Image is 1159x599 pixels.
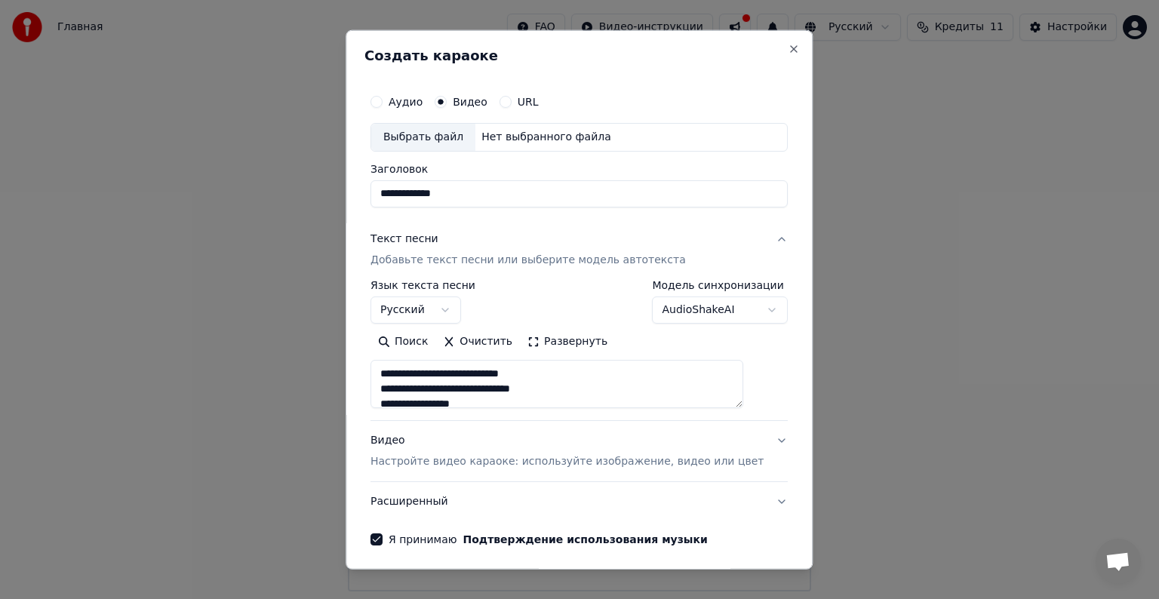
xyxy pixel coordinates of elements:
[364,49,794,63] h2: Создать караоке
[370,232,438,247] div: Текст песни
[389,534,708,545] label: Я принимаю
[518,97,539,107] label: URL
[370,454,764,469] p: Настройте видео караоке: используйте изображение, видео или цвет
[370,280,475,290] label: Язык текста песни
[370,280,788,420] div: Текст песниДобавьте текст песни или выберите модель автотекста
[389,97,423,107] label: Аудио
[371,124,475,151] div: Выбрать файл
[370,482,788,521] button: Расширенный
[463,534,708,545] button: Я принимаю
[370,164,788,174] label: Заголовок
[370,433,764,469] div: Видео
[436,330,521,354] button: Очистить
[653,280,789,290] label: Модель синхронизации
[370,421,788,481] button: ВидеоНастройте видео караоке: используйте изображение, видео или цвет
[475,130,617,145] div: Нет выбранного файла
[370,330,435,354] button: Поиск
[453,97,487,107] label: Видео
[370,253,686,268] p: Добавьте текст песни или выберите модель автотекста
[370,220,788,280] button: Текст песниДобавьте текст песни или выберите модель автотекста
[520,330,615,354] button: Развернуть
